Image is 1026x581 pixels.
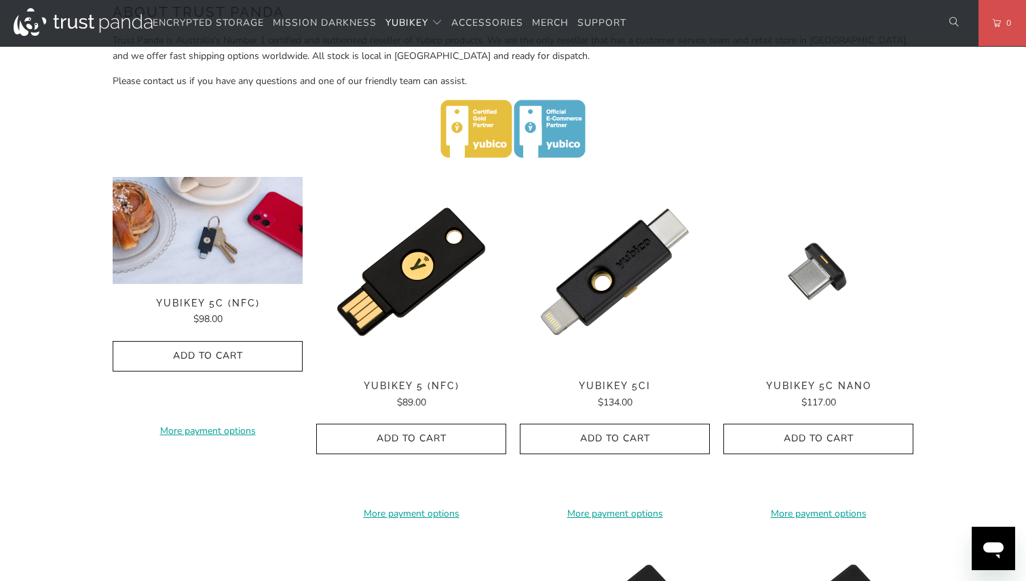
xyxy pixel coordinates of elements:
[113,298,303,309] span: YubiKey 5C (NFC)
[273,7,377,39] a: Mission Darkness
[330,433,492,445] span: Add to Cart
[316,506,506,521] a: More payment options
[723,177,913,367] a: YubiKey 5C Nano - Trust Panda YubiKey 5C Nano - Trust Panda
[801,396,836,409] span: $117.00
[520,506,710,521] a: More payment options
[598,396,632,409] span: $134.00
[385,16,428,29] span: YubiKey
[14,8,153,36] img: Trust Panda Australia
[385,7,442,39] summary: YubiKey
[316,380,506,410] a: YubiKey 5 (NFC) $89.00
[972,527,1015,570] iframe: Button to launch messaging window
[520,380,710,392] span: YubiKey 5Ci
[273,16,377,29] span: Mission Darkness
[113,33,913,64] p: Trust Panda is Australia's Number 1 certified and authorised reseller of Yubico products. We are ...
[113,298,303,327] a: YubiKey 5C (NFC) $98.00
[193,313,223,325] span: $98.00
[723,506,913,521] a: More payment options
[153,7,626,39] nav: Translation missing: en.navigation.header.main_nav
[153,16,264,29] span: Encrypted Storage
[127,350,288,362] span: Add to Cart
[316,177,506,367] a: YubiKey 5 (NFC) - Trust Panda YubiKey 5 (NFC) - Trust Panda
[113,424,303,439] a: More payment options
[316,380,506,392] span: YubiKey 5 (NFC)
[113,177,303,284] a: YubiKey 5C (NFC) - Trust Panda YubiKey 5C (NFC) - Trust Panda
[723,380,913,410] a: YubiKey 5C Nano $117.00
[451,16,523,29] span: Accessories
[532,7,569,39] a: Merch
[723,177,913,367] img: YubiKey 5C Nano - Trust Panda
[113,74,913,89] p: Please contact us if you have any questions and one of our friendly team can assist.
[520,380,710,410] a: YubiKey 5Ci $134.00
[577,7,626,39] a: Support
[723,424,913,454] button: Add to Cart
[451,7,523,39] a: Accessories
[738,433,899,445] span: Add to Cart
[577,16,626,29] span: Support
[520,177,710,367] a: YubiKey 5Ci - Trust Panda YubiKey 5Ci - Trust Panda
[520,177,710,367] img: YubiKey 5Ci - Trust Panda
[520,424,710,454] button: Add to Cart
[316,424,506,454] button: Add to Cart
[113,177,303,284] img: YubiKey 5C (NFC) - Trust Panda
[316,177,506,367] img: YubiKey 5 (NFC) - Trust Panda
[397,396,426,409] span: $89.00
[723,380,913,392] span: YubiKey 5C Nano
[534,433,696,445] span: Add to Cart
[113,341,303,372] button: Add to Cart
[1001,16,1012,31] span: 0
[153,7,264,39] a: Encrypted Storage
[532,16,569,29] span: Merch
